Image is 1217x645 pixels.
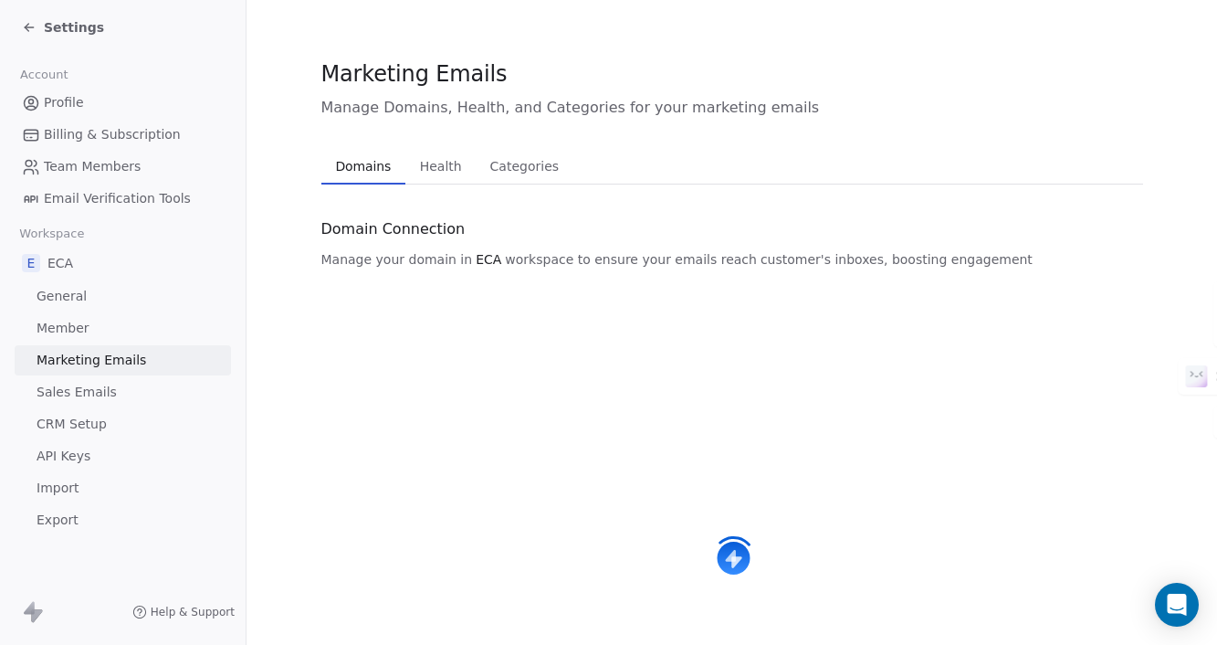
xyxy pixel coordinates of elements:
[12,61,76,89] span: Account
[44,18,104,37] span: Settings
[15,345,231,375] a: Marketing Emails
[15,409,231,439] a: CRM Setup
[321,250,473,269] span: Manage your domain in
[15,377,231,407] a: Sales Emails
[44,125,181,144] span: Billing & Subscription
[22,18,104,37] a: Settings
[328,153,398,179] span: Domains
[44,93,84,112] span: Profile
[37,383,117,402] span: Sales Emails
[15,184,231,214] a: Email Verification Tools
[413,153,469,179] span: Health
[15,505,231,535] a: Export
[37,479,79,498] span: Import
[476,250,501,269] span: ECA
[22,254,40,272] span: E
[15,88,231,118] a: Profile
[15,120,231,150] a: Billing & Subscription
[132,605,235,619] a: Help & Support
[37,415,107,434] span: CRM Setup
[37,511,79,530] span: Export
[15,473,231,503] a: Import
[15,152,231,182] a: Team Members
[15,281,231,312] a: General
[44,157,141,176] span: Team Members
[151,605,235,619] span: Help & Support
[12,220,92,248] span: Workspace
[483,153,566,179] span: Categories
[44,189,191,208] span: Email Verification Tools
[15,441,231,471] a: API Keys
[15,313,231,344] a: Member
[321,97,1143,119] span: Manage Domains, Health, and Categories for your marketing emails
[321,60,508,88] span: Marketing Emails
[761,250,1033,269] span: customer's inboxes, boosting engagement
[37,447,90,466] span: API Keys
[37,287,87,306] span: General
[1155,583,1199,627] div: Open Intercom Messenger
[321,218,466,240] span: Domain Connection
[37,319,89,338] span: Member
[37,351,146,370] span: Marketing Emails
[47,254,73,272] span: ECA
[505,250,757,269] span: workspace to ensure your emails reach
